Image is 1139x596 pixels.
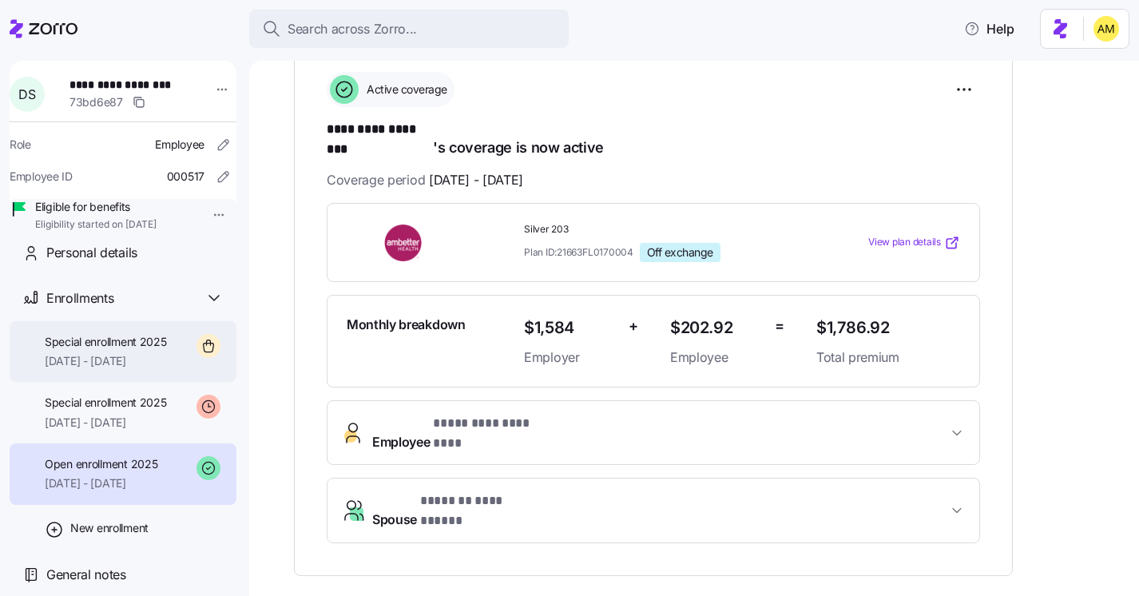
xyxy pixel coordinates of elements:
span: Total premium [816,348,960,368]
span: Plan ID: 21663FL0170004 [524,245,633,259]
span: Help [964,19,1014,38]
span: Open enrollment 2025 [45,456,157,472]
img: dfaaf2f2725e97d5ef9e82b99e83f4d7 [1093,16,1119,42]
span: Role [10,137,31,153]
span: New enrollment [70,520,149,536]
span: Special enrollment 2025 [45,395,167,411]
span: [DATE] - [DATE] [45,475,157,491]
span: 000517 [167,169,204,185]
span: Employee [372,414,546,452]
span: Off exchange [647,245,713,260]
span: [DATE] - [DATE] [45,353,167,369]
span: + [629,315,638,338]
button: Search across Zorro... [249,10,569,48]
span: D S [18,88,35,101]
span: Employee [670,348,762,368]
a: View plan details [868,235,960,251]
span: [DATE] - [DATE] [45,415,167,431]
span: General notes [46,565,126,585]
span: [DATE] - [DATE] [429,170,523,190]
span: Spouse [372,491,534,530]
span: Coverage period [327,170,523,190]
span: Silver 203 [524,223,804,236]
span: Enrollments [46,288,113,308]
span: Personal details [46,243,137,263]
span: Active coverage [362,81,447,97]
span: Employee [155,137,204,153]
span: View plan details [868,235,941,250]
img: Ambetter [347,224,462,261]
span: = [775,315,784,338]
span: Monthly breakdown [347,315,466,335]
h1: 's coverage is now active [327,120,980,157]
span: Search across Zorro... [288,19,417,39]
span: $202.92 [670,315,762,341]
button: Help [951,13,1027,45]
span: $1,584 [524,315,616,341]
span: Eligible for benefits [35,199,157,215]
span: Employer [524,348,616,368]
span: 73bd6e87 [69,94,123,110]
span: $1,786.92 [816,315,960,341]
span: Employee ID [10,169,73,185]
span: Eligibility started on [DATE] [35,218,157,232]
span: Special enrollment 2025 [45,334,167,350]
